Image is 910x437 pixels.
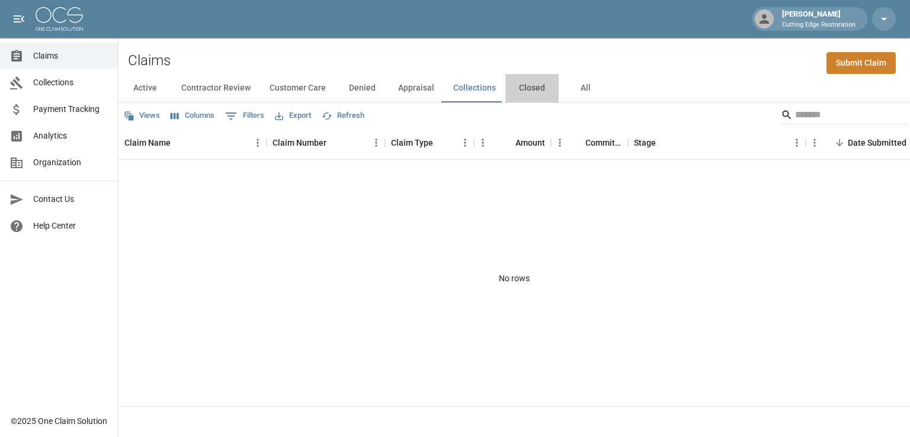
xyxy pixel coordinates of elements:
span: Analytics [33,130,108,142]
div: Stage [628,126,806,159]
button: Appraisal [389,74,444,102]
button: Menu [551,134,569,152]
button: Views [121,107,163,125]
div: Amount [515,126,545,159]
button: Sort [326,134,343,151]
button: Collections [444,74,505,102]
div: Claim Number [267,126,385,159]
img: ocs-logo-white-transparent.png [36,7,83,31]
div: Committed Amount [585,126,622,159]
div: Claim Name [118,126,267,159]
a: Submit Claim [826,52,896,74]
button: Export [272,107,314,125]
button: Sort [499,134,515,151]
div: Claim Name [124,126,171,159]
button: Active [118,74,172,102]
button: Sort [831,134,848,151]
span: Claims [33,50,108,62]
button: Menu [474,134,492,152]
button: Sort [656,134,672,151]
div: Committed Amount [551,126,628,159]
span: Contact Us [33,193,108,205]
button: Sort [171,134,187,151]
button: Menu [456,134,474,152]
button: All [559,74,612,102]
span: Payment Tracking [33,103,108,115]
h2: Claims [128,52,171,69]
button: Denied [335,74,389,102]
div: Claim Type [385,126,474,159]
button: Closed [505,74,559,102]
div: dynamic tabs [118,74,910,102]
span: Collections [33,76,108,89]
button: Show filters [222,107,267,126]
button: Menu [806,134,824,152]
button: Select columns [168,107,217,125]
button: Menu [249,134,267,152]
span: Help Center [33,220,108,232]
div: Claim Type [391,126,433,159]
button: Customer Care [260,74,335,102]
div: Date Submitted [848,126,906,159]
button: Contractor Review [172,74,260,102]
button: Menu [367,134,385,152]
div: Search [781,105,908,127]
button: open drawer [7,7,31,31]
button: Menu [788,134,806,152]
button: Sort [433,134,450,151]
div: Claim Number [273,126,326,159]
button: Refresh [319,107,367,125]
p: Cutting Edge Restoration [782,20,855,30]
button: Sort [569,134,585,151]
div: No rows [118,160,910,397]
div: Stage [634,126,656,159]
div: Amount [474,126,551,159]
div: © 2025 One Claim Solution [11,415,107,427]
div: [PERSON_NAME] [777,8,860,30]
span: Organization [33,156,108,169]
